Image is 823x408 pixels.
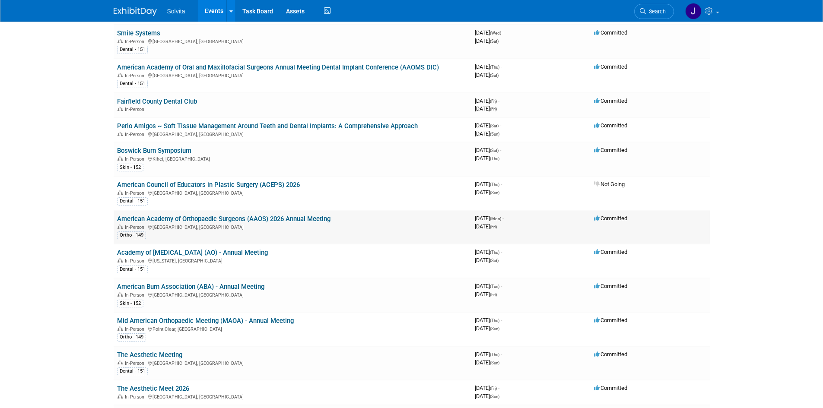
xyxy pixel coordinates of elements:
[501,283,502,289] span: -
[475,72,499,78] span: [DATE]
[475,385,499,391] span: [DATE]
[475,29,504,36] span: [DATE]
[490,107,497,111] span: (Fri)
[501,63,502,70] span: -
[118,225,123,229] img: In-Person Event
[475,283,502,289] span: [DATE]
[118,258,123,263] img: In-Person Event
[117,72,468,79] div: [GEOGRAPHIC_DATA], [GEOGRAPHIC_DATA]
[117,46,148,54] div: Dental - 151
[490,352,499,357] span: (Thu)
[501,181,502,187] span: -
[475,393,499,399] span: [DATE]
[490,73,499,78] span: (Sat)
[118,190,123,195] img: In-Person Event
[118,39,123,43] img: In-Person Event
[475,181,502,187] span: [DATE]
[117,351,182,359] a: The Aesthetic Meeting
[634,4,674,19] a: Search
[117,291,468,298] div: [GEOGRAPHIC_DATA], [GEOGRAPHIC_DATA]
[117,98,197,105] a: Fairfield County Dental Club
[117,367,148,375] div: Dental - 151
[490,31,501,35] span: (Wed)
[117,130,468,137] div: [GEOGRAPHIC_DATA], [GEOGRAPHIC_DATA]
[117,257,468,264] div: [US_STATE], [GEOGRAPHIC_DATA]
[475,98,499,104] span: [DATE]
[594,283,627,289] span: Committed
[117,189,468,196] div: [GEOGRAPHIC_DATA], [GEOGRAPHIC_DATA]
[118,156,123,161] img: In-Person Event
[118,292,123,297] img: In-Person Event
[114,7,157,16] img: ExhibitDay
[490,65,499,70] span: (Thu)
[490,318,499,323] span: (Thu)
[117,215,330,223] a: American Academy of Orthopaedic Surgeons (AAOS) 2026 Annual Meeting
[490,190,499,195] span: (Sun)
[118,361,123,365] img: In-Person Event
[501,351,502,357] span: -
[490,386,497,391] span: (Fri)
[594,122,627,129] span: Committed
[490,258,499,263] span: (Sat)
[117,197,148,205] div: Dental - 151
[594,63,627,70] span: Committed
[475,351,502,357] span: [DATE]
[490,156,499,161] span: (Thu)
[117,385,189,392] a: The Aesthetic Meet 2026
[475,130,499,137] span: [DATE]
[594,147,627,153] span: Committed
[118,107,123,111] img: In-Person Event
[117,122,418,130] a: Perio Amigos ~ Soft Tissue Management Around Teeth and Dental Implants: A Comprehensive Approach
[594,351,627,357] span: Committed
[125,132,147,137] span: In-Person
[475,249,502,255] span: [DATE]
[125,361,147,366] span: In-Person
[685,3,702,19] img: Josh Richardson
[118,73,123,77] img: In-Person Event
[594,181,625,187] span: Not Going
[117,393,468,400] div: [GEOGRAPHIC_DATA], [GEOGRAPHIC_DATA]
[594,98,627,104] span: Committed
[125,39,147,44] span: In-Person
[118,132,123,136] img: In-Person Event
[125,107,147,112] span: In-Person
[117,249,268,256] a: Academy of [MEDICAL_DATA] (AO) - Annual Meeting
[125,326,147,332] span: In-Person
[117,63,439,71] a: American Academy of Oral and Maxillofacial Surgeons Annual Meeting Dental Implant Conference (AAO...
[475,189,499,196] span: [DATE]
[475,147,501,153] span: [DATE]
[594,385,627,391] span: Committed
[117,164,143,171] div: Skin - 152
[475,105,497,112] span: [DATE]
[490,148,499,153] span: (Sat)
[490,361,499,365] span: (Sun)
[594,29,627,36] span: Committed
[125,394,147,400] span: In-Person
[490,132,499,136] span: (Sun)
[125,73,147,79] span: In-Person
[117,155,468,162] div: Kihei, [GEOGRAPHIC_DATA]
[125,292,147,298] span: In-Person
[490,250,499,255] span: (Thu)
[490,284,499,289] span: (Tue)
[117,283,264,291] a: American Burn Association (ABA) - Annual Meeting
[117,317,294,325] a: Mid American Orthopaedic Meeting (MAOA) - Annual Meeting
[475,155,499,161] span: [DATE]
[117,231,146,239] div: Ortho - 149
[117,29,160,37] a: Smile Systems
[475,257,499,263] span: [DATE]
[125,225,147,230] span: In-Person
[501,317,502,323] span: -
[167,8,185,15] span: Solvita
[475,38,499,44] span: [DATE]
[475,223,497,230] span: [DATE]
[117,333,146,341] div: Ortho - 149
[500,122,501,129] span: -
[117,300,143,307] div: Skin - 152
[475,122,501,129] span: [DATE]
[498,98,499,104] span: -
[475,63,502,70] span: [DATE]
[502,215,504,221] span: -
[490,123,499,128] span: (Sat)
[125,258,147,264] span: In-Person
